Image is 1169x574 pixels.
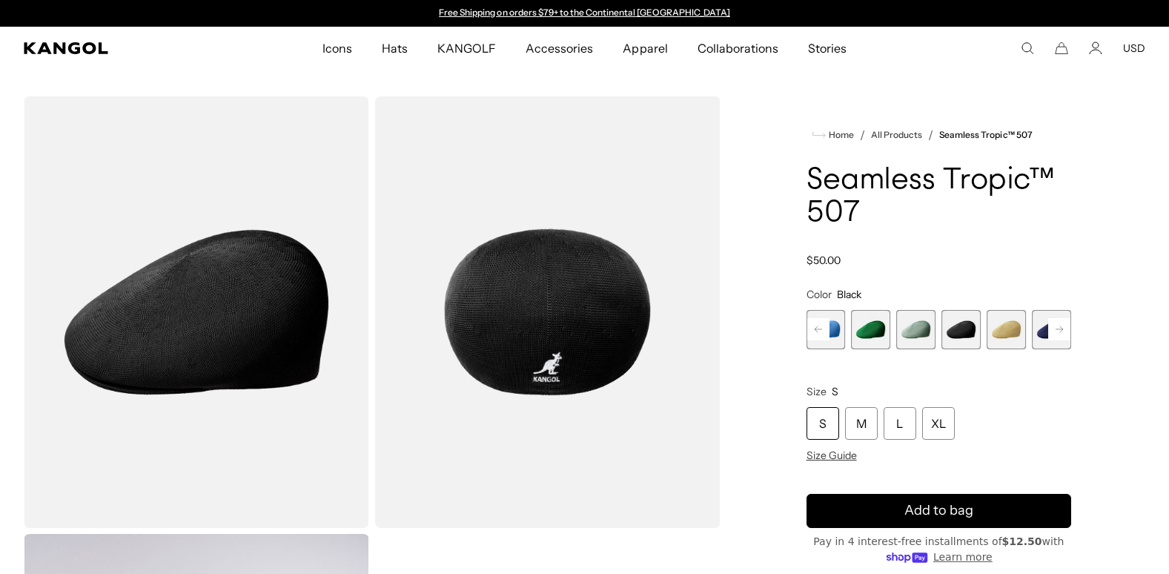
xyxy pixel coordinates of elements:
div: 2 of 12 [807,310,846,349]
div: S [807,407,839,440]
button: Cart [1055,42,1068,55]
span: Size Guide [807,449,857,462]
nav: breadcrumbs [807,126,1071,144]
button: USD [1123,42,1145,55]
span: Icons [322,27,352,70]
div: XL [922,407,955,440]
span: Add to bag [904,501,973,521]
div: 5 of 12 [941,310,981,349]
summary: Search here [1021,42,1034,55]
span: Hats [382,27,408,70]
slideshow-component: Announcement bar [432,7,738,19]
li: / [854,126,865,144]
div: 6 of 12 [987,310,1026,349]
a: Kangol [24,42,213,54]
span: $50.00 [807,254,841,267]
div: M [845,407,878,440]
span: Accessories [526,27,593,70]
div: L [884,407,916,440]
a: Hats [367,27,423,70]
a: All Products [871,130,922,140]
div: 1 of 2 [432,7,738,19]
span: KANGOLF [437,27,496,70]
a: Collaborations [683,27,793,70]
a: Seamless Tropic™ 507 [939,130,1033,140]
a: Free Shipping on orders $79+ to the Continental [GEOGRAPHIC_DATA] [439,7,730,18]
span: Stories [808,27,847,70]
label: Surf [807,310,846,349]
div: 4 of 12 [896,310,935,349]
h1: Seamless Tropic™ 507 [807,165,1071,230]
a: Icons [308,27,367,70]
label: Turf Green [852,310,891,349]
label: Black [941,310,981,349]
span: Home [826,130,854,140]
span: Apparel [623,27,667,70]
img: color-black [375,96,721,528]
span: Color [807,288,832,301]
li: / [922,126,933,144]
label: Beige [987,310,1026,349]
label: Navy [1032,310,1071,349]
a: Apparel [608,27,682,70]
span: Size [807,385,827,398]
a: Home [812,128,854,142]
button: Add to bag [807,494,1071,528]
a: KANGOLF [423,27,511,70]
div: 7 of 12 [1032,310,1071,349]
span: S [832,385,838,398]
label: SAGE GREEN [896,310,935,349]
a: Account [1089,42,1102,55]
span: Collaborations [698,27,778,70]
div: 3 of 12 [852,310,891,349]
span: Black [837,288,861,301]
a: Accessories [511,27,608,70]
img: color-black [24,96,369,528]
div: Announcement [432,7,738,19]
a: Stories [793,27,861,70]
